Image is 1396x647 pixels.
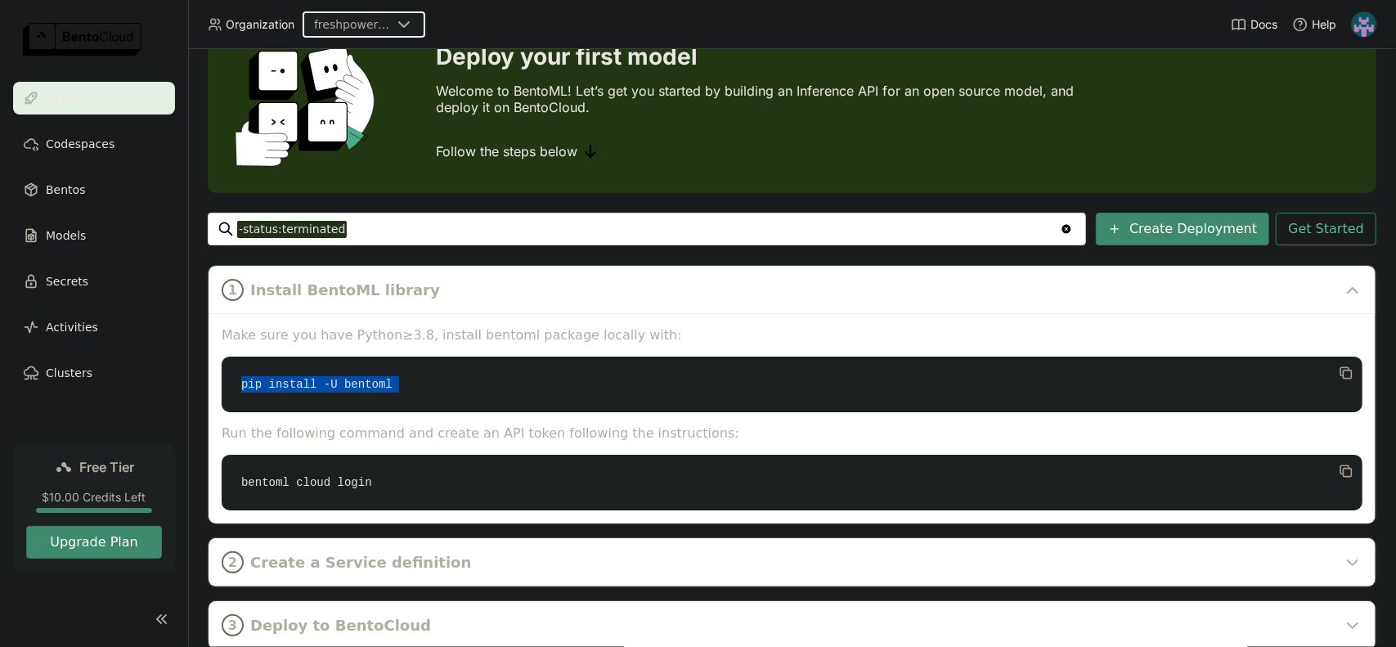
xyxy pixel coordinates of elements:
[250,281,1336,299] span: Install BentoML library
[1292,16,1336,33] div: Help
[13,219,175,252] a: Models
[1352,12,1376,37] img: Nikolai Chirkov
[46,88,122,108] span: Deployments
[13,82,175,115] a: Deployments
[1276,213,1376,245] button: Get Started
[436,83,1082,115] p: Welcome to BentoML! Let’s get you started by building an Inference API for an open source model, ...
[209,266,1376,314] div: 1Install BentoML library
[222,279,244,301] i: 1
[250,617,1336,635] span: Deploy to BentoCloud
[222,551,244,573] i: 2
[221,44,397,167] img: cover onboarding
[1312,17,1336,32] span: Help
[46,363,92,383] span: Clusters
[222,614,244,636] i: 3
[46,317,98,337] span: Activities
[13,173,175,206] a: Bentos
[393,17,394,34] input: Selected freshpowered.
[222,425,1362,442] p: Run the following command and create an API token following the instructions:
[26,526,162,559] button: Upgrade Plan
[209,538,1376,586] div: 2Create a Service definition
[13,311,175,344] a: Activities
[436,43,1082,70] h3: Deploy your first model
[250,554,1336,572] span: Create a Service definition
[13,265,175,298] a: Secrets
[1231,16,1277,33] a: Docs
[1060,222,1073,236] svg: Clear value
[13,128,175,160] a: Codespaces
[1250,17,1277,32] span: Docs
[23,23,141,56] img: logo
[222,357,1362,412] code: pip install -U bentoml
[26,490,162,505] div: $10.00 Credits Left
[46,134,114,154] span: Codespaces
[80,459,135,475] span: Free Tier
[237,216,1060,242] input: Search
[222,327,1362,344] p: Make sure you have Python≥3.8, install bentoml package locally with:
[314,16,391,33] div: freshpowered
[226,17,294,32] span: Organization
[13,444,175,572] a: Free Tier$10.00 Credits LeftUpgrade Plan
[1096,213,1269,245] button: Create Deployment
[46,226,86,245] span: Models
[46,272,88,291] span: Secrets
[46,180,85,200] span: Bentos
[13,357,175,389] a: Clusters
[436,143,577,160] span: Follow the steps below
[222,455,1362,510] code: bentoml cloud login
